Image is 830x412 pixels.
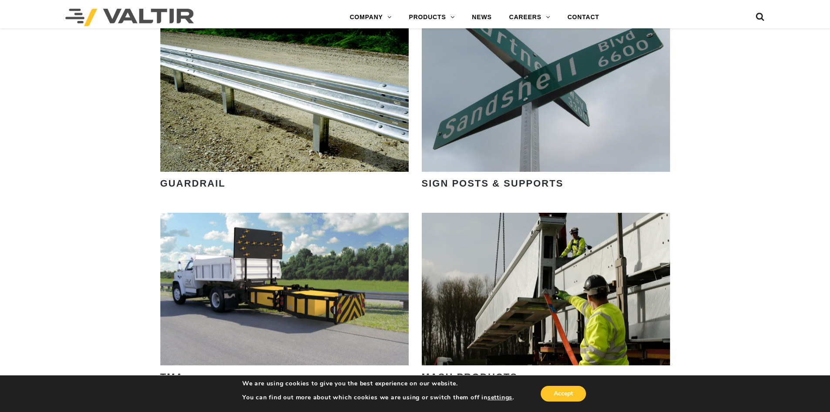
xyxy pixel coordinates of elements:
[65,9,194,26] img: Valtir
[422,371,518,382] strong: MASH PRODUCTS
[422,178,564,189] strong: SIGN POSTS & SUPPORTS
[242,380,514,388] p: We are using cookies to give you the best experience on our website.
[160,178,226,189] strong: GUARDRAIL
[501,9,559,26] a: CAREERS
[541,386,586,402] button: Accept
[341,9,400,26] a: COMPANY
[160,371,190,382] strong: TMAs
[400,9,464,26] a: PRODUCTS
[242,394,514,402] p: You can find out more about which cookies we are using or switch them off in .
[488,394,512,402] button: settings
[463,9,500,26] a: NEWS
[559,9,608,26] a: CONTACT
